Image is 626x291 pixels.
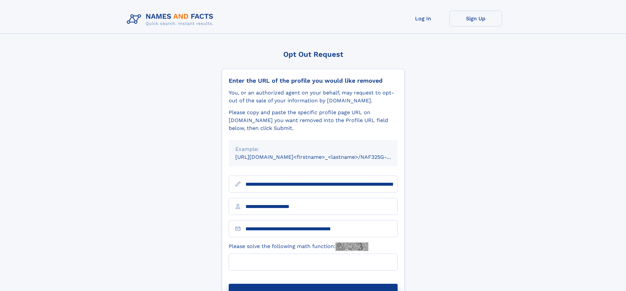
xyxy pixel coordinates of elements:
label: Please solve the following math function: [229,242,368,251]
div: Opt Out Request [222,50,405,58]
a: Sign Up [450,10,502,27]
div: Enter the URL of the profile you would like removed [229,77,398,84]
div: Please copy and paste the specific profile page URL on [DOMAIN_NAME] you want removed into the Pr... [229,109,398,132]
div: Example: [235,145,391,153]
div: You, or an authorized agent on your behalf, may request to opt-out of the sale of your informatio... [229,89,398,105]
a: Log In [397,10,450,27]
img: Logo Names and Facts [124,10,219,28]
small: [URL][DOMAIN_NAME]<firstname>_<lastname>/NAF325G-xxxxxxxx [235,154,410,160]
